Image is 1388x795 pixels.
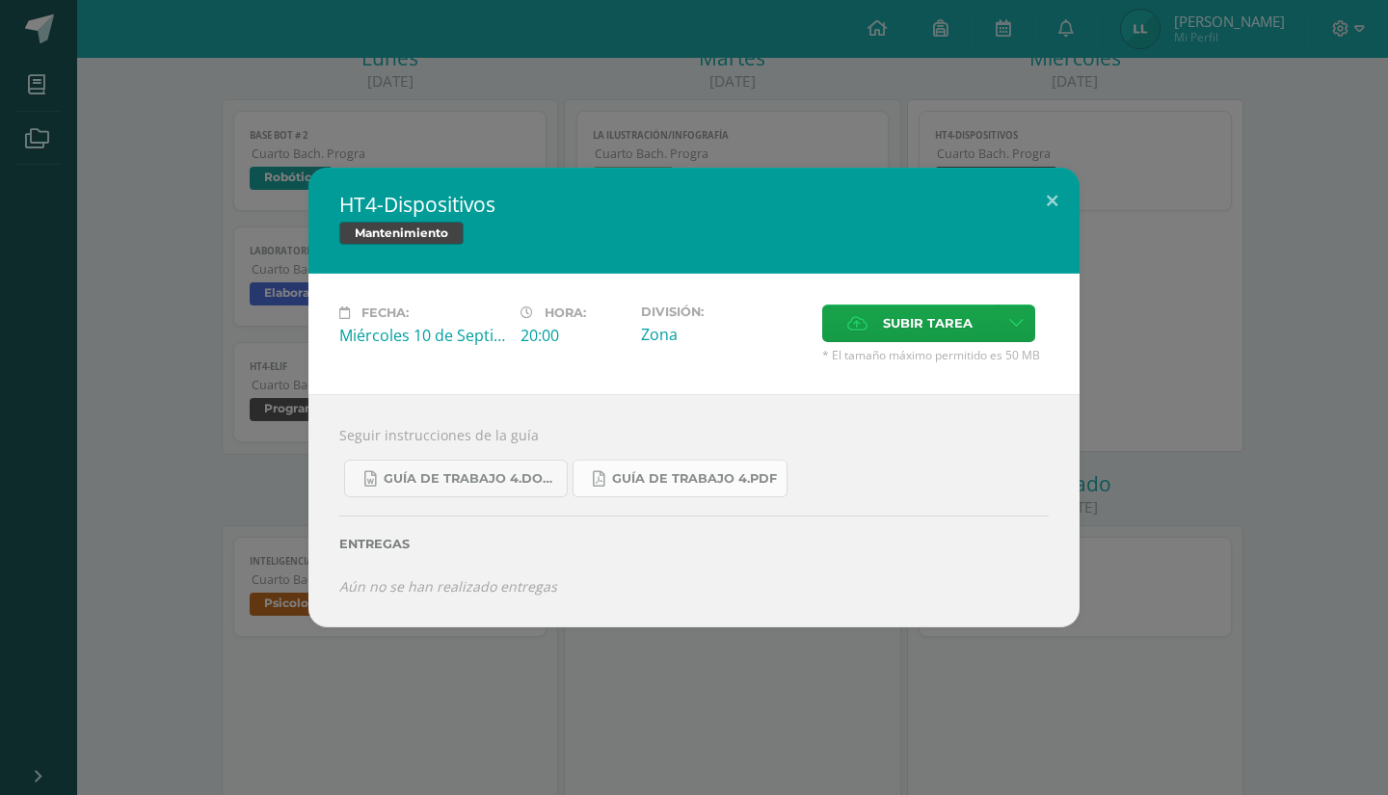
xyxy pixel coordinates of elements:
span: Subir tarea [883,305,973,341]
i: Aún no se han realizado entregas [339,577,557,596]
a: Guía de trabajo 4.docx [344,460,568,497]
div: Miércoles 10 de Septiembre [339,325,505,346]
div: Zona [641,324,807,345]
a: Guía de trabajo 4.pdf [573,460,787,497]
button: Close (Esc) [1025,168,1080,233]
div: Seguir instrucciones de la guía [308,394,1080,626]
div: 20:00 [520,325,626,346]
h2: HT4-Dispositivos [339,191,1049,218]
label: Entregas [339,537,1049,551]
label: División: [641,305,807,319]
span: Guía de trabajo 4.docx [384,471,557,487]
span: * El tamaño máximo permitido es 50 MB [822,347,1049,363]
span: Mantenimiento [339,222,464,245]
span: Hora: [545,305,586,320]
span: Fecha: [361,305,409,320]
span: Guía de trabajo 4.pdf [612,471,777,487]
